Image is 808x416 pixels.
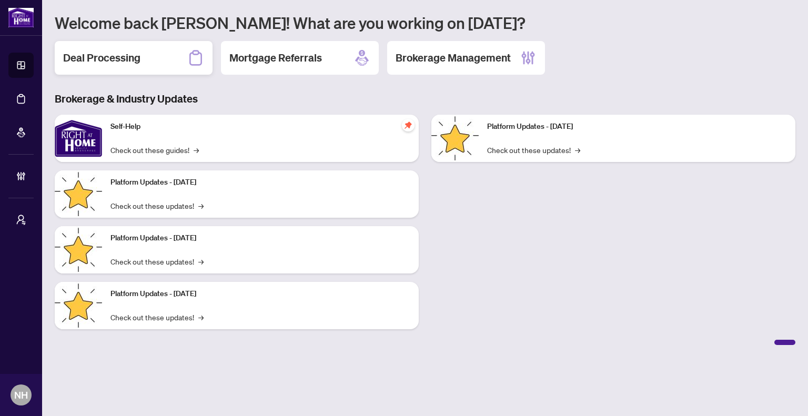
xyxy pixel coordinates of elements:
[198,200,204,211] span: →
[8,8,34,27] img: logo
[55,13,795,33] h1: Welcome back [PERSON_NAME]! What are you working on [DATE]?
[110,144,199,156] a: Check out these guides!→
[431,115,479,162] img: Platform Updates - June 23, 2025
[14,388,28,402] span: NH
[487,121,787,133] p: Platform Updates - [DATE]
[55,282,102,329] img: Platform Updates - July 8, 2025
[55,226,102,273] img: Platform Updates - July 21, 2025
[575,144,580,156] span: →
[55,170,102,218] img: Platform Updates - September 16, 2025
[63,50,140,65] h2: Deal Processing
[16,215,26,225] span: user-switch
[229,50,322,65] h2: Mortgage Referrals
[110,200,204,211] a: Check out these updates!→
[396,50,511,65] h2: Brokerage Management
[110,177,410,188] p: Platform Updates - [DATE]
[402,119,415,131] span: pushpin
[110,121,410,133] p: Self-Help
[110,311,204,323] a: Check out these updates!→
[110,288,410,300] p: Platform Updates - [DATE]
[55,92,795,106] h3: Brokerage & Industry Updates
[110,232,410,244] p: Platform Updates - [DATE]
[55,115,102,162] img: Self-Help
[198,311,204,323] span: →
[194,144,199,156] span: →
[766,379,797,411] button: Open asap
[487,144,580,156] a: Check out these updates!→
[198,256,204,267] span: →
[110,256,204,267] a: Check out these updates!→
